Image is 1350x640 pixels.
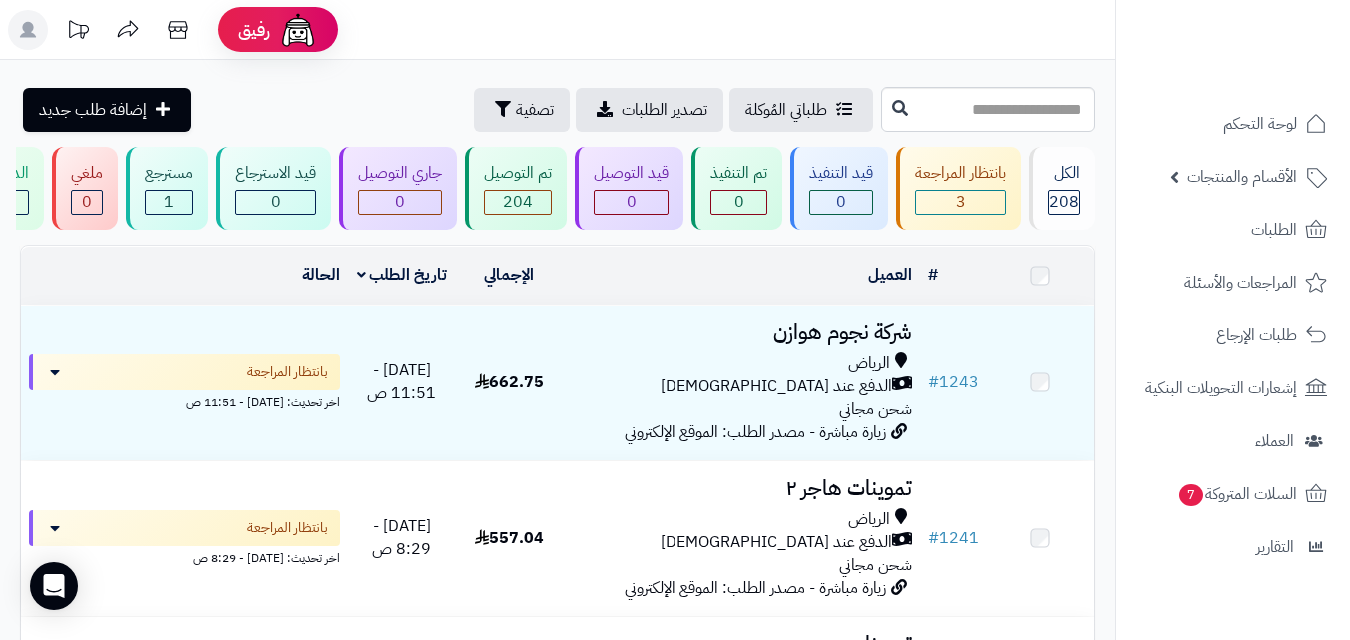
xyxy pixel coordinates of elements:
[122,147,212,230] a: مسترجع 1
[302,263,340,287] a: الحالة
[1128,259,1338,307] a: المراجعات والأسئلة
[475,526,544,550] span: 557.04
[710,162,767,185] div: تم التنفيذ
[836,190,846,214] span: 0
[627,190,637,214] span: 0
[839,397,912,421] span: شحن مجاني
[484,162,552,185] div: تم التوصيل
[39,98,147,122] span: إضافة طلب جديد
[359,191,441,214] div: 0
[594,162,669,185] div: قيد التوصيل
[82,190,92,214] span: 0
[839,553,912,577] span: شحن مجاني
[1179,484,1203,506] span: 7
[1128,206,1338,254] a: الطلبات
[358,162,442,185] div: جاري التوصيل
[928,370,979,394] a: #1243
[238,18,270,42] span: رفيق
[29,546,340,567] div: اخر تحديث: [DATE] - 8:29 ص
[395,190,405,214] span: 0
[1255,427,1294,455] span: العملاء
[729,88,873,132] a: طلباتي المُوكلة
[367,358,436,405] span: [DATE] - 11:51 ص
[1256,533,1294,561] span: التقارير
[745,98,827,122] span: طلباتي المُوكلة
[1049,190,1079,214] span: 208
[571,147,687,230] a: قيد التوصيل 0
[357,263,448,287] a: تاريخ الطلب
[1128,417,1338,465] a: العملاء
[916,191,1005,214] div: 3
[1187,163,1297,191] span: الأقسام والمنتجات
[571,321,912,344] h3: شركة نجوم هوازن
[145,162,193,185] div: مسترجع
[484,263,534,287] a: الإجمالي
[576,88,723,132] a: تصدير الطلبات
[372,514,431,561] span: [DATE] - 8:29 ص
[928,526,939,550] span: #
[1025,147,1099,230] a: الكل208
[786,147,892,230] a: قيد التنفيذ 0
[868,263,912,287] a: العميل
[271,190,281,214] span: 0
[622,98,707,122] span: تصدير الطلبات
[29,390,340,411] div: اخر تحديث: [DATE] - 11:51 ص
[625,576,886,600] span: زيارة مباشرة - مصدر الطلب: الموقع الإلكتروني
[687,147,786,230] a: تم التنفيذ 0
[516,98,554,122] span: تصفية
[661,375,892,398] span: الدفع عند [DEMOGRAPHIC_DATA]
[278,10,318,50] img: ai-face.png
[1128,470,1338,518] a: السلات المتروكة7
[1216,321,1297,349] span: طلبات الإرجاع
[1214,47,1331,89] img: logo-2.png
[915,162,1006,185] div: بانتظار المراجعة
[235,162,316,185] div: قيد الاسترجاع
[1184,269,1297,297] span: المراجعات والأسئلة
[848,508,890,531] span: الرياض
[247,362,328,382] span: بانتظار المراجعة
[956,190,966,214] span: 3
[661,531,892,554] span: الدفع عند [DEMOGRAPHIC_DATA]
[146,191,192,214] div: 1
[1128,523,1338,571] a: التقارير
[247,518,328,538] span: بانتظار المراجعة
[1251,216,1297,244] span: الطلبات
[1128,100,1338,148] a: لوحة التحكم
[475,370,544,394] span: 662.75
[72,191,102,214] div: 0
[892,147,1025,230] a: بانتظار المراجعة 3
[711,191,766,214] div: 0
[1128,364,1338,412] a: إشعارات التحويلات البنكية
[485,191,551,214] div: 204
[474,88,570,132] button: تصفية
[164,190,174,214] span: 1
[810,191,872,214] div: 0
[928,263,938,287] a: #
[335,147,461,230] a: جاري التوصيل 0
[503,190,533,214] span: 204
[928,370,939,394] span: #
[1128,312,1338,359] a: طلبات الإرجاع
[734,190,744,214] span: 0
[71,162,103,185] div: ملغي
[571,477,912,500] h3: تموينات هاجر ٢
[809,162,873,185] div: قيد التنفيذ
[53,10,103,55] a: تحديثات المنصة
[848,352,890,375] span: الرياض
[461,147,571,230] a: تم التوصيل 204
[212,147,335,230] a: قيد الاسترجاع 0
[1048,162,1080,185] div: الكل
[23,88,191,132] a: إضافة طلب جديد
[236,191,315,214] div: 0
[1177,480,1297,508] span: السلات المتروكة
[1223,110,1297,138] span: لوحة التحكم
[30,562,78,610] div: Open Intercom Messenger
[1145,374,1297,402] span: إشعارات التحويلات البنكية
[928,526,979,550] a: #1241
[48,147,122,230] a: ملغي 0
[595,191,668,214] div: 0
[625,420,886,444] span: زيارة مباشرة - مصدر الطلب: الموقع الإلكتروني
